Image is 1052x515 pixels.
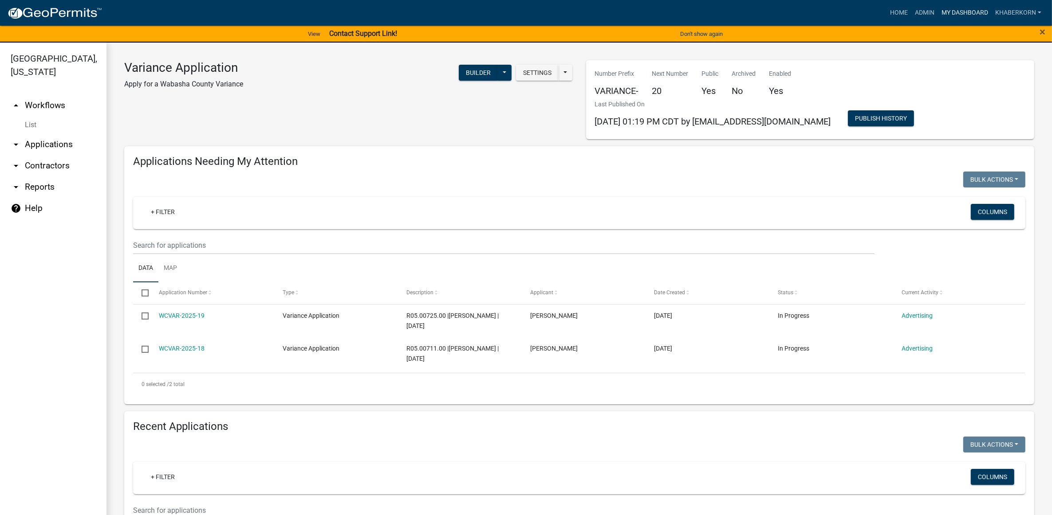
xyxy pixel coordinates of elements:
i: arrow_drop_down [11,182,21,192]
span: Variance Application [283,312,339,319]
a: + Filter [144,469,182,485]
span: R05.00725.00 |Tim Duellman | 09/15/2025 [406,312,499,329]
button: Bulk Actions [963,172,1025,187]
p: Public [702,69,719,78]
span: In Progress [778,345,809,352]
input: Search for applications [133,236,875,254]
h5: Yes [769,86,792,96]
p: Number Prefix [595,69,639,78]
span: [DATE] 01:19 PM CDT by [EMAIL_ADDRESS][DOMAIN_NAME] [595,116,831,127]
a: WCVAR-2025-18 [159,345,205,352]
i: arrow_drop_up [11,100,21,111]
a: WCVAR-2025-19 [159,312,205,319]
span: In Progress [778,312,809,319]
datatable-header-cell: Applicant [522,282,646,304]
a: Advertising [902,312,933,319]
datatable-header-cell: Status [769,282,893,304]
h5: No [732,86,756,96]
button: Publish History [848,110,914,126]
h4: Recent Applications [133,420,1025,433]
p: Next Number [652,69,689,78]
datatable-header-cell: Current Activity [893,282,1017,304]
a: Admin [911,4,938,21]
datatable-header-cell: Type [274,282,398,304]
a: Home [887,4,911,21]
span: 0 selected / [142,381,169,387]
span: Status [778,289,793,296]
span: 09/08/2025 [654,345,672,352]
h5: VARIANCE- [595,86,639,96]
button: Columns [971,469,1014,485]
span: Date Created [654,289,685,296]
span: Application Number [159,289,207,296]
span: 09/15/2025 [654,312,672,319]
span: Description [406,289,433,296]
strong: Contact Support Link! [329,29,397,38]
a: khaberkorn [992,4,1045,21]
p: Archived [732,69,756,78]
span: Type [283,289,294,296]
span: Joseph Hines [530,345,578,352]
span: R05.00711.00 |Joseph Hines | 09/08/2025 [406,345,499,362]
datatable-header-cell: Select [133,282,150,304]
h3: Variance Application [124,60,243,75]
i: help [11,203,21,214]
p: Enabled [769,69,792,78]
a: + Filter [144,204,182,220]
span: Variance Application [283,345,339,352]
a: Advertising [902,345,933,352]
h5: 20 [652,86,689,96]
button: Close [1040,27,1045,37]
button: Columns [971,204,1014,220]
p: Last Published On [595,100,831,109]
div: 2 total [133,373,1025,395]
button: Don't show again [677,27,726,41]
datatable-header-cell: Application Number [150,282,274,304]
h4: Applications Needing My Attention [133,155,1025,168]
i: arrow_drop_down [11,160,21,171]
span: Robert Fleming [530,312,578,319]
p: Apply for a Wabasha County Variance [124,79,243,90]
i: arrow_drop_down [11,139,21,150]
span: Current Activity [902,289,938,296]
datatable-header-cell: Date Created [646,282,769,304]
span: × [1040,26,1045,38]
button: Settings [516,65,559,81]
a: My Dashboard [938,4,992,21]
button: Builder [459,65,498,81]
a: Map [158,254,182,283]
span: Applicant [530,289,553,296]
wm-modal-confirm: Workflow Publish History [848,115,914,122]
button: Bulk Actions [963,437,1025,453]
h5: Yes [702,86,719,96]
a: Data [133,254,158,283]
a: View [304,27,324,41]
datatable-header-cell: Description [398,282,522,304]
